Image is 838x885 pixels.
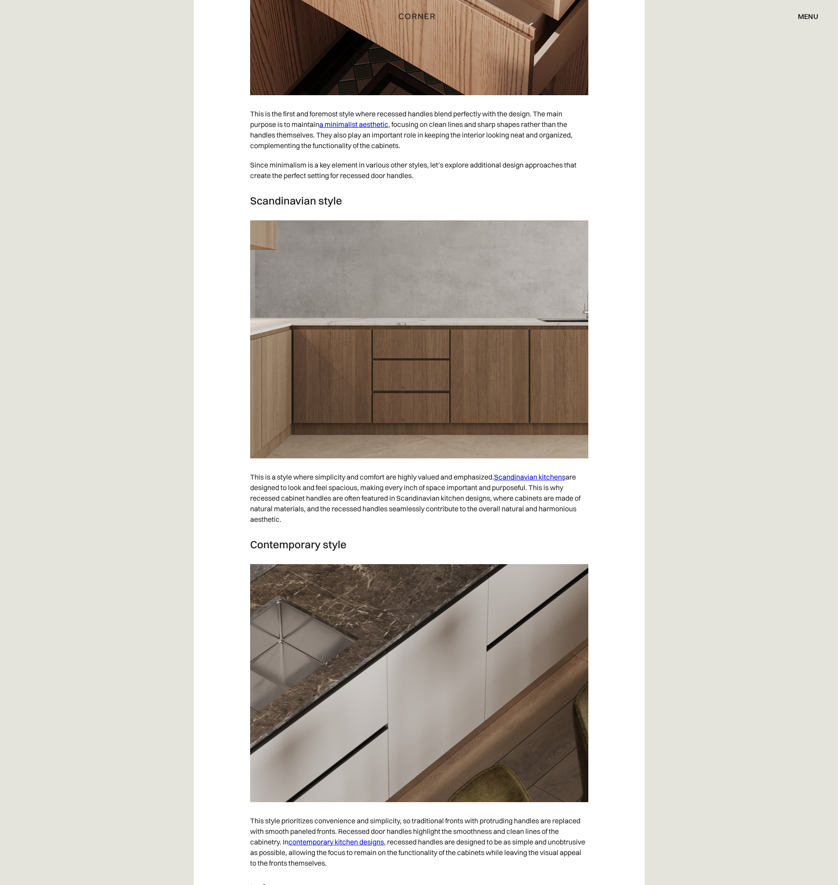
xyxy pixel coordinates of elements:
img: Recessed handles in Scandinavian light wood kitchen cabinets emphasize the clean, minimalist line... [250,220,588,458]
p: Since minimalism is a key element in various other styles, let’s explore additional design approa... [250,155,588,185]
a: contemporary kitchen designs [288,837,384,846]
p: This is a style where simplicity and comfort are highly valued and emphasized. are designed to lo... [250,467,588,529]
div: menu [789,9,818,24]
a: home [353,11,485,22]
div: menu [798,13,818,20]
h3: Scandinavian style [250,194,588,207]
img: Recessed handles on white kitchen cabinet fronts, viewed from above at a side angle. [250,564,588,802]
a: a minimalist aesthetic [319,120,388,129]
p: This style prioritizes convenience and simplicity, so traditional fronts with protruding handles ... [250,811,588,873]
h3: Contemporary style [250,538,588,551]
p: This is the first and foremost style where recessed handles blend perfectly with the design. The ... [250,104,588,155]
a: Scandinavian kitchens [494,472,565,481]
